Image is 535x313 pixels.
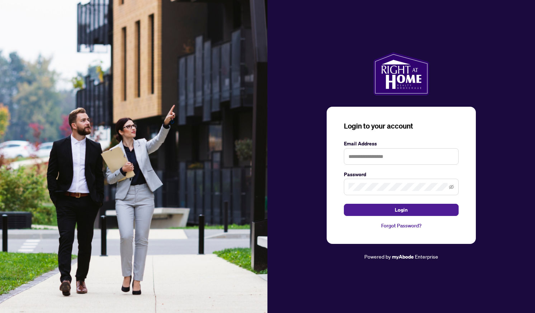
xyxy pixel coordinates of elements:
[415,253,438,260] span: Enterprise
[364,253,391,260] span: Powered by
[344,121,459,131] h3: Login to your account
[344,204,459,216] button: Login
[344,170,459,178] label: Password
[449,184,454,189] span: eye-invisible
[395,204,408,216] span: Login
[392,253,414,261] a: myAbode
[344,140,459,148] label: Email Address
[373,52,429,95] img: ma-logo
[344,222,459,230] a: Forgot Password?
